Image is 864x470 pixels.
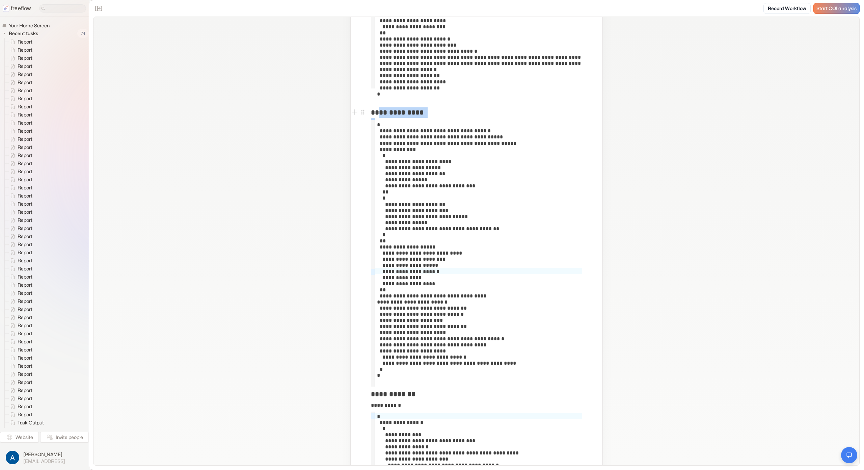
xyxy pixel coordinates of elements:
[6,451,19,464] img: profile
[5,313,35,321] a: Report
[16,128,34,134] span: Report
[5,70,35,78] a: Report
[5,167,35,176] a: Report
[16,338,34,345] span: Report
[16,160,34,167] span: Report
[5,111,35,119] a: Report
[5,411,35,419] a: Report
[5,378,35,386] a: Report
[16,55,34,61] span: Report
[5,224,35,232] a: Report
[5,86,35,95] a: Report
[16,47,34,53] span: Report
[16,152,34,159] span: Report
[5,281,35,289] a: Report
[5,297,35,305] a: Report
[16,168,34,175] span: Report
[16,379,34,386] span: Report
[5,192,35,200] a: Report
[16,257,34,264] span: Report
[16,95,34,102] span: Report
[40,432,89,443] button: Invite people
[16,419,46,426] span: Task Output
[5,78,35,86] a: Report
[5,265,35,273] a: Report
[813,3,860,14] a: Start COI analysis
[16,111,34,118] span: Report
[7,30,40,37] span: Recent tasks
[5,330,35,338] a: Report
[16,241,34,248] span: Report
[5,386,35,394] a: Report
[5,38,35,46] a: Report
[16,184,34,191] span: Report
[16,403,34,410] span: Report
[16,265,34,272] span: Report
[4,449,85,466] button: [PERSON_NAME][EMAIL_ADDRESS]
[16,346,34,353] span: Report
[816,6,857,11] span: Start COI analysis
[5,273,35,281] a: Report
[16,306,34,313] span: Report
[16,144,34,151] span: Report
[16,282,34,288] span: Report
[841,447,857,463] button: Open chat
[5,119,35,127] a: Report
[5,338,35,346] a: Report
[77,29,89,38] span: 74
[5,305,35,313] a: Report
[5,370,35,378] a: Report
[11,4,31,12] p: freeflow
[16,249,34,256] span: Report
[5,216,35,224] a: Report
[5,46,35,54] a: Report
[5,232,35,240] a: Report
[5,176,35,184] a: Report
[5,143,35,151] a: Report
[763,3,811,14] a: Record Workflow
[23,451,65,458] span: [PERSON_NAME]
[16,120,34,126] span: Report
[5,151,35,159] a: Report
[351,108,359,116] button: Add block
[16,79,34,86] span: Report
[23,458,65,464] span: [EMAIL_ADDRESS]
[2,22,52,29] a: Your Home Screen
[93,3,104,14] button: Close the sidebar
[16,273,34,280] span: Report
[5,54,35,62] a: Report
[16,330,34,337] span: Report
[16,201,34,207] span: Report
[16,314,34,321] span: Report
[16,71,34,78] span: Report
[5,62,35,70] a: Report
[16,395,34,402] span: Report
[7,22,52,29] span: Your Home Screen
[16,225,34,232] span: Report
[5,354,35,362] a: Report
[5,346,35,354] a: Report
[16,363,34,369] span: Report
[5,103,35,111] a: Report
[16,176,34,183] span: Report
[16,411,34,418] span: Report
[16,355,34,361] span: Report
[5,127,35,135] a: Report
[359,108,367,116] button: Open block menu
[5,200,35,208] a: Report
[16,233,34,240] span: Report
[16,63,34,70] span: Report
[16,103,34,110] span: Report
[16,322,34,329] span: Report
[2,29,41,37] button: Recent tasks
[16,209,34,215] span: Report
[16,290,34,296] span: Report
[5,240,35,249] a: Report
[5,95,35,103] a: Report
[16,427,46,434] span: Task Output
[5,402,35,411] a: Report
[16,387,34,394] span: Report
[5,249,35,257] a: Report
[5,419,47,427] a: Task Output
[16,371,34,377] span: Report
